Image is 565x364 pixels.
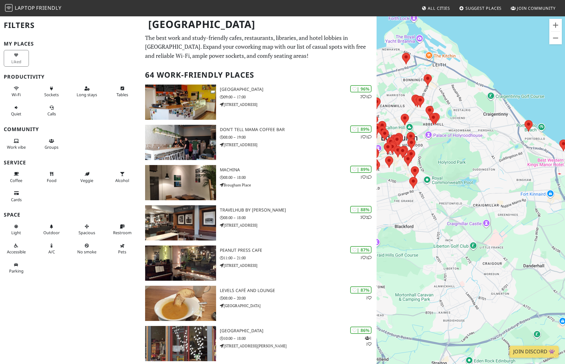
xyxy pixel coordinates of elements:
button: Zoom in [549,19,562,31]
p: [STREET_ADDRESS] [220,262,377,268]
span: Air conditioned [48,249,55,255]
div: | 89% [350,125,372,133]
span: Food [47,178,57,183]
span: Restroom [113,230,132,235]
span: Veggie [80,178,93,183]
img: Levels Café and Lounge [145,286,216,321]
p: 08:00 – 18:00 [220,174,377,180]
span: Spacious [79,230,95,235]
h3: [GEOGRAPHIC_DATA] [220,328,377,334]
button: Work vibe [4,136,29,152]
div: | 86% [350,327,372,334]
h3: [GEOGRAPHIC_DATA] [220,87,377,92]
span: Video/audio calls [47,111,56,117]
span: Suggest Places [465,5,502,11]
span: Join Community [517,5,556,11]
span: Pet friendly [118,249,126,255]
p: Brougham Place [220,182,377,188]
button: Quiet [4,102,29,119]
img: North Fort Cafe [145,85,216,120]
button: Restroom [110,221,135,238]
p: 1 1 [360,174,372,180]
div: | 89% [350,166,372,173]
img: Peanut Press Cafe [145,245,216,281]
img: Machina [145,165,216,200]
a: LaptopFriendly LaptopFriendly [5,3,62,14]
p: 11:00 – 21:00 [220,255,377,261]
span: Parking [9,268,24,274]
h3: TravelHub by [PERSON_NAME] [220,207,377,213]
button: Zoom out [549,32,562,44]
img: Santosa Wellness Centre [145,326,216,361]
img: Don't tell Mama Coffee Bar [145,125,216,160]
span: Accessible [7,249,26,255]
button: Sockets [39,83,64,100]
p: [STREET_ADDRESS] [220,102,377,108]
p: 3 2 [360,214,372,220]
p: 10:00 – 18:00 [220,335,377,341]
span: Smoke free [77,249,96,255]
p: 09:00 – 17:00 [220,94,377,100]
button: Groups [39,136,64,152]
button: No smoke [74,240,100,257]
h3: Community [4,126,138,132]
a: TravelHub by Lothian | 88% 32 TravelHub by [PERSON_NAME] 08:00 – 18:00 [STREET_ADDRESS] [141,205,377,240]
a: Peanut Press Cafe | 87% 11 Peanut Press Cafe 11:00 – 21:00 [STREET_ADDRESS] [141,245,377,281]
a: Don't tell Mama Coffee Bar | 89% 11 Don't tell Mama Coffee Bar 08:00 – 19:00 [STREET_ADDRESS] [141,125,377,160]
span: Stable Wi-Fi [12,92,21,97]
img: TravelHub by Lothian [145,205,216,240]
button: Wi-Fi [4,83,29,100]
span: Friendly [36,4,61,11]
button: Tables [110,83,135,100]
a: Machina | 89% 11 Machina 08:00 – 18:00 Brougham Place [141,165,377,200]
h2: Filters [4,16,138,35]
a: Suggest Places [457,3,504,14]
span: Group tables [45,144,58,150]
button: Pets [110,240,135,257]
button: Veggie [74,169,100,185]
span: Coffee [10,178,22,183]
span: Laptop [15,4,35,11]
p: The best work and study-friendly cafes, restaurants, libraries, and hotel lobbies in [GEOGRAPHIC_... [145,33,373,60]
span: Alcohol [115,178,129,183]
p: 1 [366,295,372,301]
h3: Levels Café and Lounge [220,288,377,293]
a: All Cities [419,3,453,14]
a: Santosa Wellness Centre | 86% 11 [GEOGRAPHIC_DATA] 10:00 – 18:00 [STREET_ADDRESS][PERSON_NAME] [141,326,377,361]
h3: Don't tell Mama Coffee Bar [220,127,377,132]
h3: Machina [220,167,377,173]
a: Join Community [508,3,558,14]
h1: [GEOGRAPHIC_DATA] [143,16,376,33]
button: Alcohol [110,169,135,185]
button: Accessible [4,240,29,257]
span: Outdoor area [43,230,60,235]
div: | 96% [350,85,372,92]
a: Join Discord 👾 [509,346,559,358]
img: LaptopFriendly [5,4,13,12]
p: 08:00 – 20:00 [220,295,377,301]
button: Coffee [4,169,29,185]
p: 1 1 [360,134,372,140]
h3: My Places [4,41,138,47]
button: Long stays [74,83,100,100]
span: Credit cards [11,197,22,202]
button: Food [39,169,64,185]
button: Parking [4,260,29,276]
p: 2 1 [360,94,372,100]
button: Outdoor [39,221,64,238]
h3: Service [4,160,138,166]
button: Light [4,221,29,238]
div: | 87% [350,246,372,253]
div: | 87% [350,286,372,294]
span: Work-friendly tables [117,92,128,97]
p: 1 1 [360,255,372,261]
p: [STREET_ADDRESS] [220,222,377,228]
p: 08:00 – 19:00 [220,134,377,140]
a: Levels Café and Lounge | 87% 1 Levels Café and Lounge 08:00 – 20:00 [GEOGRAPHIC_DATA] [141,286,377,321]
a: North Fort Cafe | 96% 21 [GEOGRAPHIC_DATA] 09:00 – 17:00 [STREET_ADDRESS] [141,85,377,120]
h3: Peanut Press Cafe [220,248,377,253]
div: | 88% [350,206,372,213]
button: Cards [4,188,29,205]
p: [GEOGRAPHIC_DATA] [220,303,377,309]
button: Calls [39,102,64,119]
